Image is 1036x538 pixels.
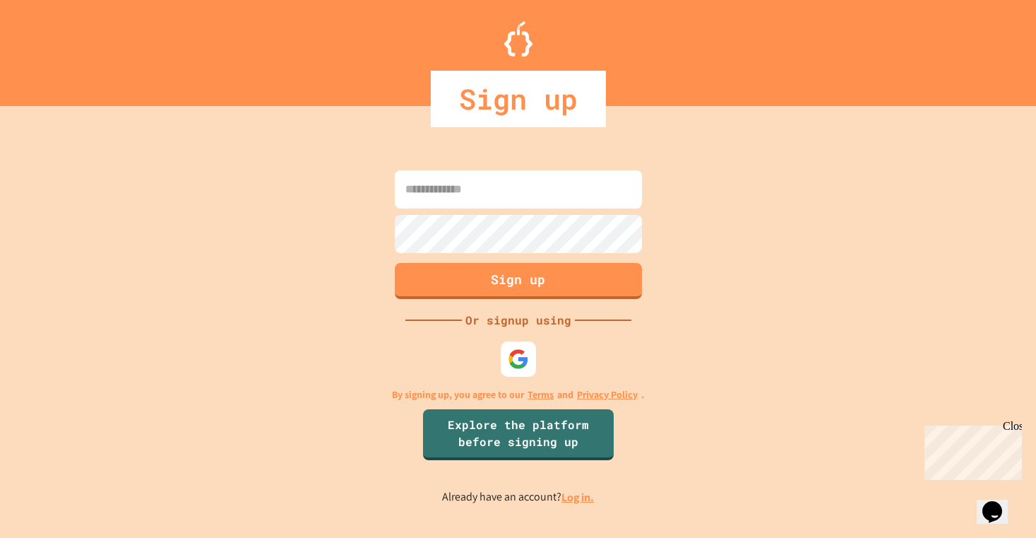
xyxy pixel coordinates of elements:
[423,409,614,460] a: Explore the platform before signing up
[462,312,575,329] div: Or signup using
[442,489,594,506] p: Already have an account?
[508,349,529,370] img: google-icon.svg
[919,420,1022,480] iframe: chat widget
[431,71,606,127] div: Sign up
[577,387,638,402] a: Privacy Policy
[392,387,644,402] p: By signing up, you agree to our and .
[561,490,594,505] a: Log in.
[528,387,554,402] a: Terms
[395,263,642,299] button: Sign up
[6,6,97,90] div: Chat with us now!Close
[504,21,532,57] img: Logo.svg
[977,481,1022,524] iframe: chat widget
